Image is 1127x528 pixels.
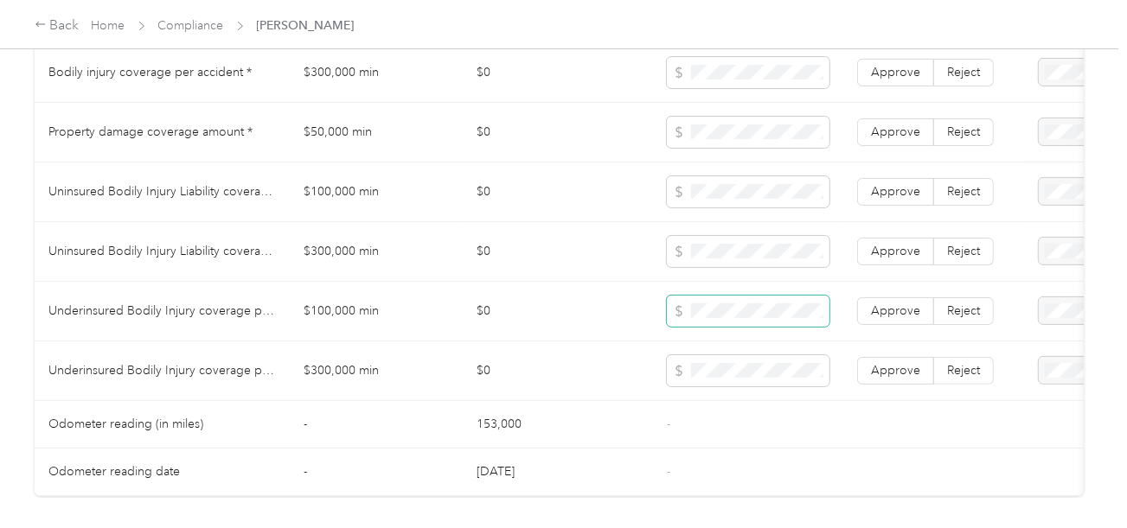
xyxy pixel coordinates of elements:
[35,103,290,162] td: Property damage coverage amount *
[667,417,670,431] span: -
[48,244,355,258] span: Uninsured Bodily Injury Liability coverage per accident *
[92,18,125,33] a: Home
[947,184,980,199] span: Reject
[463,448,653,496] td: [DATE]
[463,282,653,341] td: $0
[463,222,653,282] td: $0
[463,103,653,162] td: $0
[35,162,290,222] td: Uninsured Bodily Injury Liability coverage per person *
[48,464,180,479] span: Odometer reading date
[463,341,653,401] td: $0
[48,184,349,199] span: Uninsured Bodily Injury Liability coverage per person *
[871,363,920,378] span: Approve
[871,124,920,139] span: Approve
[48,124,253,139] span: Property damage coverage amount *
[947,244,980,258] span: Reject
[35,43,290,103] td: Bodily injury coverage per accident *
[290,103,463,162] td: $50,000 min
[48,417,203,431] span: Odometer reading (in miles)
[947,303,980,318] span: Reject
[871,184,920,199] span: Approve
[35,16,80,36] div: Back
[290,341,463,401] td: $300,000 min
[947,363,980,378] span: Reject
[947,65,980,80] span: Reject
[290,448,463,496] td: -
[48,303,324,318] span: Underinsured Bodily Injury coverage per person *
[290,222,463,282] td: $300,000 min
[871,65,920,80] span: Approve
[290,43,463,103] td: $300,000 min
[35,222,290,282] td: Uninsured Bodily Injury Liability coverage per accident *
[871,303,920,318] span: Approve
[35,282,290,341] td: Underinsured Bodily Injury coverage per person *
[158,18,224,33] a: Compliance
[35,341,290,401] td: Underinsured Bodily Injury coverage per accident *
[48,65,252,80] span: Bodily injury coverage per accident *
[290,162,463,222] td: $100,000 min
[35,401,290,448] td: Odometer reading (in miles)
[290,401,463,448] td: -
[463,43,653,103] td: $0
[463,162,653,222] td: $0
[1030,431,1127,528] iframe: Everlance-gr Chat Button Frame
[463,401,653,448] td: 153,000
[871,244,920,258] span: Approve
[48,363,331,378] span: Underinsured Bodily Injury coverage per accident *
[667,464,670,479] span: -
[290,282,463,341] td: $100,000 min
[257,16,355,35] span: [PERSON_NAME]
[35,448,290,496] td: Odometer reading date
[947,124,980,139] span: Reject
